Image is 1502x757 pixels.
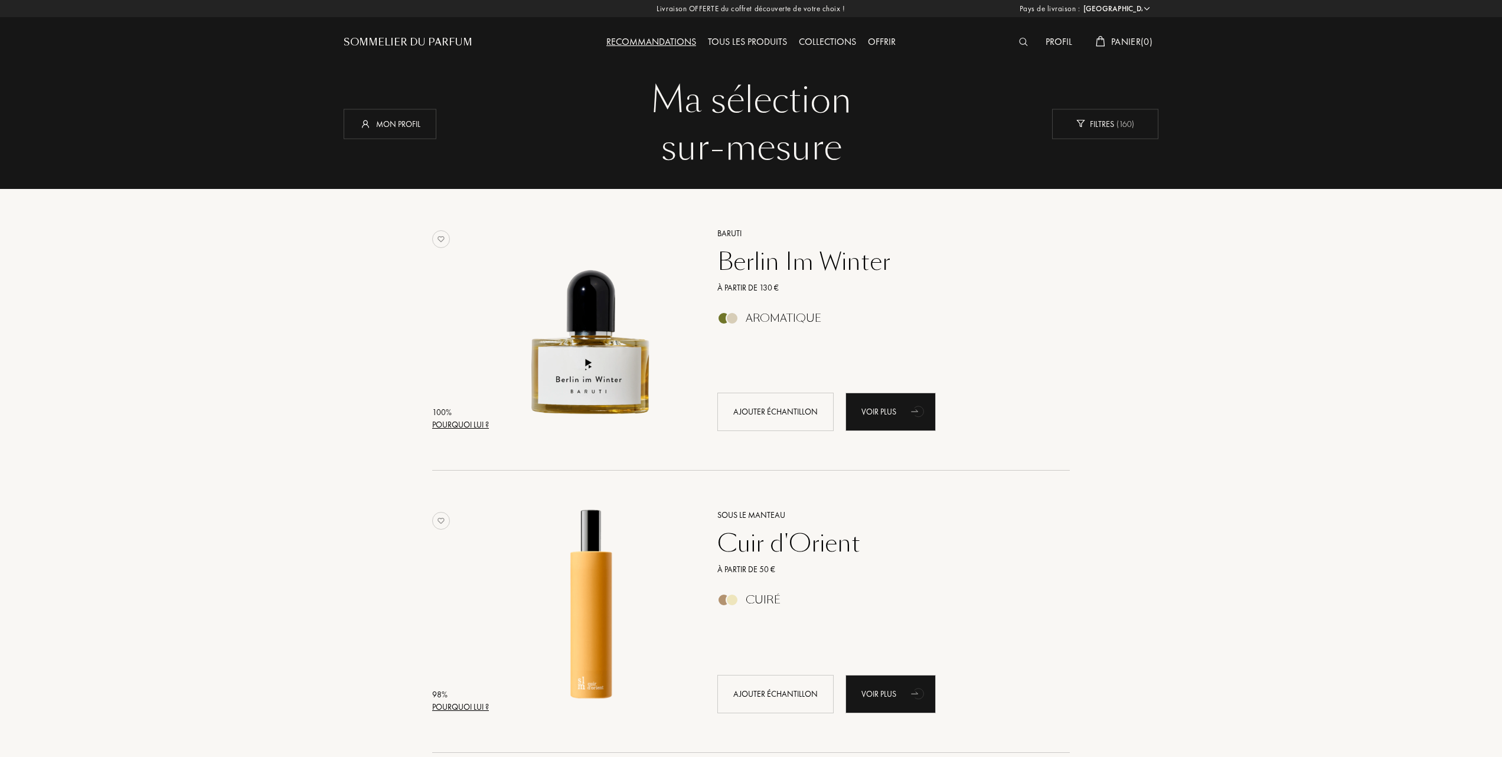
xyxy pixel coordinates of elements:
[1076,120,1085,128] img: new_filter_w.svg
[1096,36,1105,47] img: cart_white.svg
[600,35,702,48] a: Recommandations
[907,681,930,705] div: animation
[493,226,690,422] img: Berlin Im Winter Baruti
[907,399,930,423] div: animation
[432,230,450,248] img: no_like_p.png
[352,124,1150,171] div: sur-mesure
[845,393,936,431] div: Voir plus
[1040,35,1078,48] a: Profil
[432,689,489,701] div: 98 %
[1142,4,1151,13] img: arrow_w.png
[793,35,862,48] a: Collections
[432,512,450,530] img: no_like_p.png
[708,227,1053,240] a: Baruti
[708,282,1053,294] a: À partir de 130 €
[793,35,862,50] div: Collections
[862,35,902,48] a: Offrir
[708,563,1053,576] a: À partir de 50 €
[717,675,834,713] div: Ajouter échantillon
[493,494,700,726] a: Cuir d'Orient Sous le Manteau
[600,35,702,50] div: Recommandations
[344,35,472,50] a: Sommelier du Parfum
[845,675,936,713] div: Voir plus
[746,593,781,606] div: Cuiré
[1114,118,1134,129] span: ( 160 )
[1052,109,1158,139] div: Filtres
[862,35,902,50] div: Offrir
[432,701,489,713] div: Pourquoi lui ?
[708,597,1053,609] a: Cuiré
[717,393,834,431] div: Ajouter échantillon
[352,77,1150,124] div: Ma sélection
[702,35,793,50] div: Tous les produits
[360,118,371,129] img: profil_icn_w.svg
[708,315,1053,328] a: Aromatique
[432,419,489,431] div: Pourquoi lui ?
[708,529,1053,557] a: Cuir d'Orient
[344,109,436,139] div: Mon profil
[702,35,793,48] a: Tous les produits
[845,393,936,431] a: Voir plusanimation
[1040,35,1078,50] div: Profil
[708,509,1053,521] a: Sous le Manteau
[1020,3,1080,15] span: Pays de livraison :
[493,213,700,445] a: Berlin Im Winter Baruti
[493,507,690,704] img: Cuir d'Orient Sous le Manteau
[432,406,489,419] div: 100 %
[708,247,1053,276] a: Berlin Im Winter
[1111,35,1152,48] span: Panier ( 0 )
[746,312,821,325] div: Aromatique
[845,675,936,713] a: Voir plusanimation
[1019,38,1028,46] img: search_icn_white.svg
